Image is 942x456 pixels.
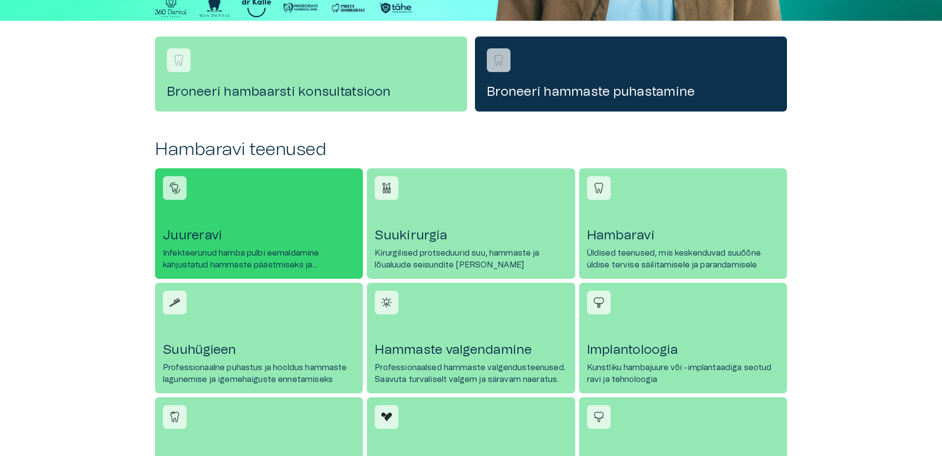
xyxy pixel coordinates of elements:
[167,84,455,100] h4: Broneeri hambaarsti konsultatsioon
[155,139,787,160] h2: Hambaravi teenused
[167,181,182,195] img: Juureravi icon
[375,247,567,271] p: Kirurgilised protseduurid suu, hammaste ja lõualuude seisundite [PERSON_NAME]
[587,228,779,243] h4: Hambaravi
[591,181,606,195] img: Hambaravi icon
[163,362,355,385] p: Professionaalne puhastus ja hooldus hammaste lagunemise ja igemehaiguste ennetamiseks
[167,295,182,310] img: Suuhügieen icon
[163,342,355,358] h4: Suuhügieen
[475,37,787,112] a: Navigate to service booking
[587,362,779,385] p: Kunstliku hambajuure või -implantaadiga seotud ravi ja tehnoloogia
[171,53,186,68] img: Broneeri hambaarsti konsultatsioon logo
[163,228,355,243] h4: Juureravi
[375,228,567,243] h4: Suukirurgia
[491,53,506,68] img: Broneeri hammaste puhastamine logo
[487,84,775,100] h4: Broneeri hammaste puhastamine
[591,295,606,310] img: Implantoloogia icon
[379,181,394,195] img: Suukirurgia icon
[163,247,355,271] p: Infekteerunud hamba pulbi eemaldamine kahjustatud hammaste päästmiseks ja taastamiseks
[375,342,567,358] h4: Hammaste valgendamine
[591,410,606,424] img: Igemete ravi icon
[587,247,779,271] p: Üldised teenused, mis keskenduvad suuõõne üldise tervise säilitamisele ja parandamisele
[587,342,779,358] h4: Implantoloogia
[155,37,467,112] a: Navigate to service booking
[379,410,394,424] img: Hammaste laminaadid icon
[167,410,182,424] img: Proteesimine icon
[375,362,567,385] p: Professionaalsed hammaste valgendusteenused. Saavuta turvaliselt valgem ja säravam naeratus.
[379,295,394,310] img: Hammaste valgendamine icon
